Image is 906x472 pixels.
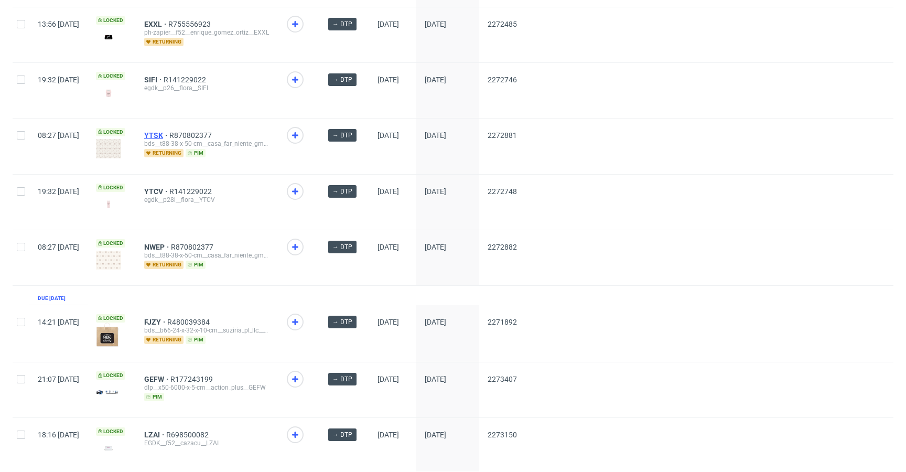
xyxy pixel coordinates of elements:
[488,131,517,140] span: 2272881
[144,187,169,196] a: YTCV
[425,243,446,251] span: [DATE]
[167,318,212,326] a: R480039384
[332,317,352,327] span: → DTP
[144,76,164,84] a: SIFI
[144,375,170,383] a: GEFW
[377,431,399,439] span: [DATE]
[96,390,121,394] img: version_two_editor_design.png
[169,131,214,140] a: R870802377
[38,294,66,303] div: Due [DATE]
[96,251,121,270] img: version_two_editor_design.png
[488,187,517,196] span: 2272748
[144,196,270,204] div: egdk__p28i__flora__YTCV
[377,187,399,196] span: [DATE]
[38,76,79,84] span: 19:32 [DATE]
[144,28,270,37] div: ph-zapier__f52__enrique_gomez_ortiz__EXXL
[377,318,399,326] span: [DATE]
[144,20,168,28] a: EXXL
[144,439,270,447] div: EGDK__f52__cazacu__LZAI
[332,75,352,84] span: → DTP
[144,383,270,392] div: dlp__x50-6000-x-5-cm__action_plus__GEFW
[96,427,125,436] span: Locked
[425,187,446,196] span: [DATE]
[377,131,399,140] span: [DATE]
[144,140,270,148] div: bds__t88-38-x-50-cm__casa_far_niente_gmbh__YTSK
[186,261,206,269] span: pim
[144,251,270,260] div: bds__t88-38-x-50-cm__casa_far_niente_gmbh__NWEP
[488,318,517,326] span: 2271892
[171,243,215,251] a: R870802377
[96,16,125,25] span: Locked
[144,243,171,251] a: NWEP
[38,375,79,383] span: 21:07 [DATE]
[144,326,270,335] div: bds__b66-24-x-32-x-10-cm__suziria_pl_llc__FJZY
[144,38,184,46] span: returning
[38,243,79,251] span: 08:27 [DATE]
[144,431,166,439] a: LZAI
[425,375,446,383] span: [DATE]
[170,375,215,383] a: R177243199
[144,261,184,269] span: returning
[96,139,121,158] img: version_two_editor_design.png
[96,314,125,323] span: Locked
[166,431,211,439] a: R698500082
[488,76,517,84] span: 2272746
[377,76,399,84] span: [DATE]
[96,371,125,380] span: Locked
[425,318,446,326] span: [DATE]
[38,131,79,140] span: 08:27 [DATE]
[488,243,517,251] span: 2272882
[96,30,121,44] img: version_two_editor_design
[425,76,446,84] span: [DATE]
[169,187,214,196] a: R141229022
[488,375,517,383] span: 2273407
[332,242,352,252] span: → DTP
[425,131,446,140] span: [DATE]
[96,441,121,455] img: version_two_editor_design
[144,131,169,140] a: YTSK
[164,76,208,84] a: R141229022
[38,187,79,196] span: 19:32 [DATE]
[186,149,206,157] span: pim
[332,19,352,29] span: → DTP
[332,131,352,140] span: → DTP
[96,128,125,136] span: Locked
[38,318,79,326] span: 14:21 [DATE]
[38,20,79,28] span: 13:56 [DATE]
[144,149,184,157] span: returning
[38,431,79,439] span: 18:16 [DATE]
[488,431,517,439] span: 2273150
[377,243,399,251] span: [DATE]
[425,431,446,439] span: [DATE]
[96,239,125,248] span: Locked
[144,336,184,344] span: returning
[144,318,167,326] a: FJZY
[96,86,121,100] img: version_two_editor_design
[168,20,213,28] a: R755556923
[488,20,517,28] span: 2272485
[377,375,399,383] span: [DATE]
[96,72,125,80] span: Locked
[332,187,352,196] span: → DTP
[332,430,352,439] span: → DTP
[377,20,399,28] span: [DATE]
[332,374,352,384] span: → DTP
[96,197,121,211] img: version_two_editor_design
[425,20,446,28] span: [DATE]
